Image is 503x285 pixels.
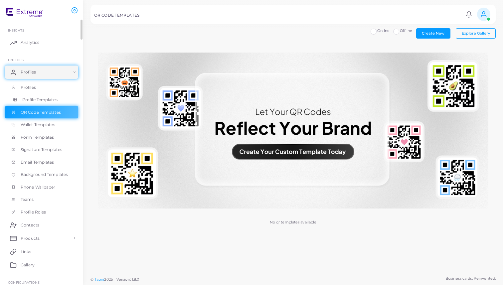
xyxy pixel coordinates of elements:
button: Create New [416,28,450,38]
a: Analytics [5,36,78,49]
span: Profiles [21,84,36,90]
a: Form Templates [5,131,78,144]
span: Create New [422,31,444,36]
span: Signature Templates [21,147,62,153]
span: QR Code Templates [21,109,61,115]
span: Links [21,249,31,255]
a: QR Code Templates [5,106,78,119]
span: Phone Wallpaper [21,184,56,190]
a: Profiles [5,81,78,94]
span: Offline [400,28,413,33]
a: Phone Wallpaper [5,181,78,194]
p: No qr templates available [270,219,317,225]
span: Products [21,235,40,241]
span: Contacts [21,222,39,228]
span: INSIGHTS [8,28,24,32]
a: Email Templates [5,156,78,169]
span: Version: 1.8.0 [116,277,139,282]
button: Explore Gallery [456,28,496,38]
span: © [90,277,139,282]
a: Profiles [5,66,78,79]
a: Wallet Templates [5,118,78,131]
a: Profile Templates [5,93,78,106]
span: Email Templates [21,159,54,165]
a: Contacts [5,218,78,231]
span: Online [377,28,390,33]
img: logo [6,6,43,19]
span: Background Templates [21,172,68,178]
a: Background Templates [5,168,78,181]
a: Signature Templates [5,143,78,156]
span: Wallet Templates [21,122,55,128]
a: Products [5,231,78,245]
span: ENTITIES [8,58,24,62]
span: Analytics [21,40,39,46]
span: 2025 [104,277,112,282]
span: Business cards. Reinvented. [445,276,496,281]
span: Profile Roles [21,209,46,215]
a: Gallery [5,258,78,271]
a: Tapni [94,277,104,282]
span: Teams [21,197,34,203]
img: No qr templates [98,53,488,209]
a: Profile Roles [5,206,78,218]
a: Teams [5,193,78,206]
span: Profile Templates [22,97,58,103]
span: Profiles [21,69,36,75]
h5: QR CODE TEMPLATES [94,13,139,18]
span: Gallery [21,262,35,268]
a: Links [5,245,78,258]
span: Explore Gallery [462,31,490,36]
span: Form Templates [21,134,54,140]
span: Configurations [8,280,40,284]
